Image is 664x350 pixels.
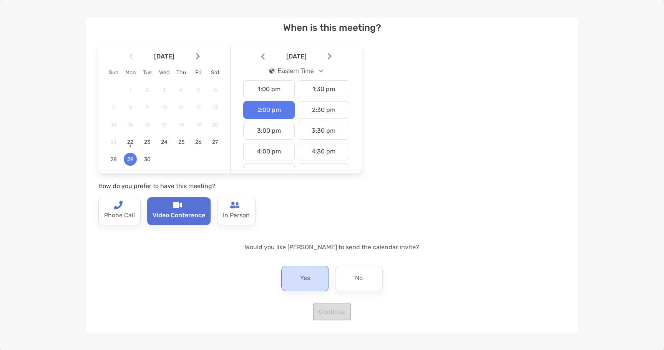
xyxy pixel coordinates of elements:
span: 9 [141,104,154,111]
img: Arrow icon [129,53,133,60]
div: 4:00 pm [243,143,295,160]
span: 30 [141,156,154,163]
div: 1:00 pm [243,80,295,98]
span: 28 [107,156,120,163]
span: 5 [192,87,205,93]
span: 6 [209,87,222,93]
div: Thu [173,69,190,76]
span: 7 [107,104,120,111]
div: Fri [190,69,207,76]
img: Arrow icon [328,53,332,60]
span: 24 [158,139,171,145]
img: icon [269,68,275,74]
span: [DATE] [266,53,326,60]
img: Arrow icon [196,53,200,60]
span: 21 [107,139,120,145]
span: 12 [192,104,205,111]
p: No [355,272,363,285]
span: 16 [141,122,154,128]
img: Open dropdown arrow [319,70,324,72]
p: Would you like [PERSON_NAME] to send the calendar invite? [98,242,566,252]
img: Arrow icon [261,53,265,60]
div: 2:00 pm [243,101,295,119]
div: Sun [105,69,122,76]
span: 4 [175,87,188,93]
div: 5:30 pm [298,163,349,181]
div: 2:30 pm [298,101,349,119]
p: Yes [300,272,310,285]
div: Eastern Time [269,68,314,75]
span: 18 [175,122,188,128]
span: 2 [141,87,154,93]
span: 29 [124,156,137,163]
span: [DATE] [134,53,194,60]
div: 3:30 pm [298,122,349,140]
p: Phone Call [104,210,135,222]
div: Mon [122,69,139,76]
span: 20 [209,122,222,128]
span: 23 [141,139,154,145]
span: 14 [107,122,120,128]
span: 3 [158,87,171,93]
p: How do you prefer to have this meeting? [98,181,362,191]
img: type-call [113,200,123,210]
div: 4:30 pm [298,143,349,160]
span: 19 [192,122,205,128]
span: 26 [192,139,205,145]
div: Tue [139,69,156,76]
button: iconEastern Time [263,62,330,80]
p: Video Conference [153,210,205,222]
div: 3:00 pm [243,122,295,140]
span: 1 [124,87,137,93]
span: 8 [124,104,137,111]
h4: When is this meeting? [98,22,566,33]
span: 13 [209,104,222,111]
div: Wed [156,69,173,76]
p: In Person [223,210,250,222]
span: 27 [209,139,222,145]
div: 1:30 pm [298,80,349,98]
span: 10 [158,104,171,111]
div: Sat [207,69,224,76]
span: 15 [124,122,137,128]
span: 17 [158,122,171,128]
span: 11 [175,104,188,111]
img: type-call [230,200,239,210]
span: 22 [124,139,137,145]
div: 5:00 pm [243,163,295,181]
span: 25 [175,139,188,145]
img: type-call [173,200,182,210]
